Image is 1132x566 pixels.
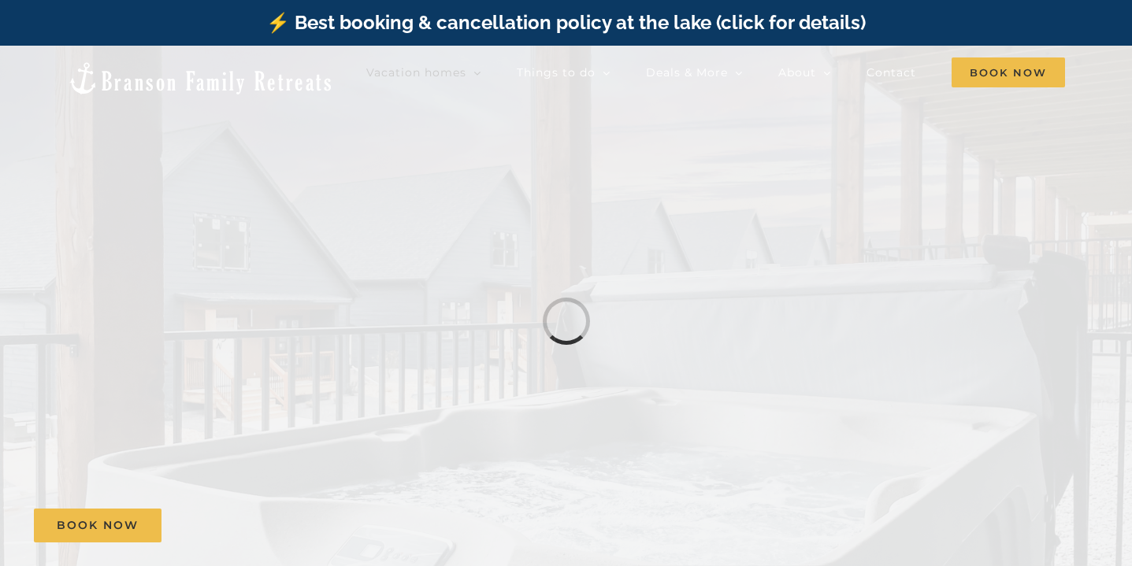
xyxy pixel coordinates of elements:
[778,57,831,88] a: About
[67,61,334,96] img: Branson Family Retreats Logo
[867,57,916,88] a: Contact
[34,509,161,542] a: Book Now
[952,57,1065,87] span: Book Now
[646,57,743,88] a: Deals & More
[646,67,728,78] span: Deals & More
[366,67,466,78] span: Vacation homes
[517,57,611,88] a: Things to do
[266,11,866,34] a: ⚡️ Best booking & cancellation policy at the lake (click for details)
[517,67,596,78] span: Things to do
[366,57,1065,88] nav: Main Menu
[778,67,816,78] span: About
[867,67,916,78] span: Contact
[366,57,481,88] a: Vacation homes
[57,519,139,532] span: Book Now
